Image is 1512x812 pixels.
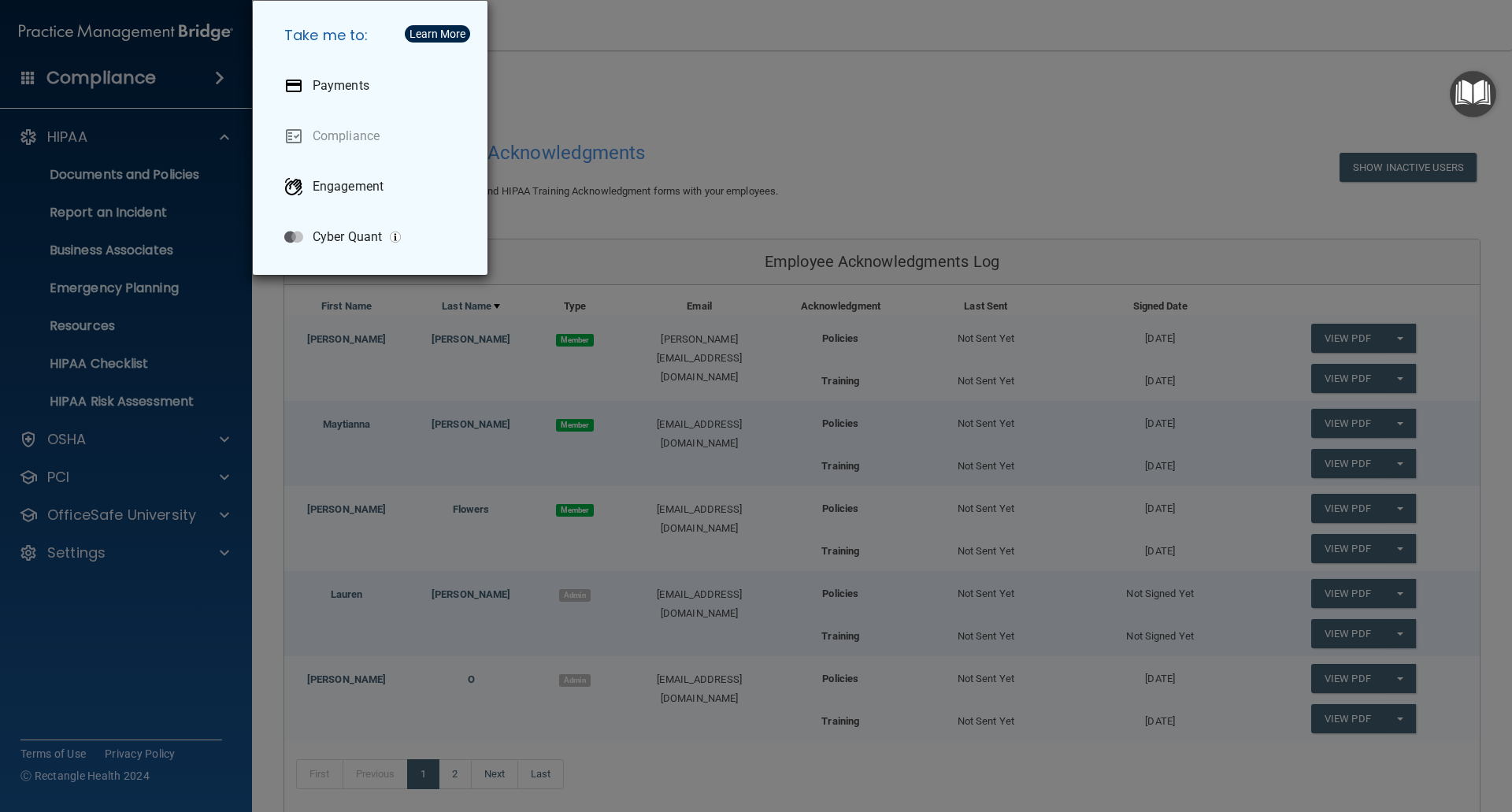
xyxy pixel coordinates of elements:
[409,28,465,39] div: Learn More
[405,25,470,43] button: Learn More
[272,215,475,259] a: Cyber Quant
[1450,71,1496,117] button: Open Resource Center
[313,78,369,94] p: Payments
[272,114,475,158] a: Compliance
[313,179,384,195] p: Engagement
[272,13,475,57] h5: Take me to:
[272,64,475,108] a: Payments
[272,165,475,209] a: Engagement
[313,229,382,245] p: Cyber Quant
